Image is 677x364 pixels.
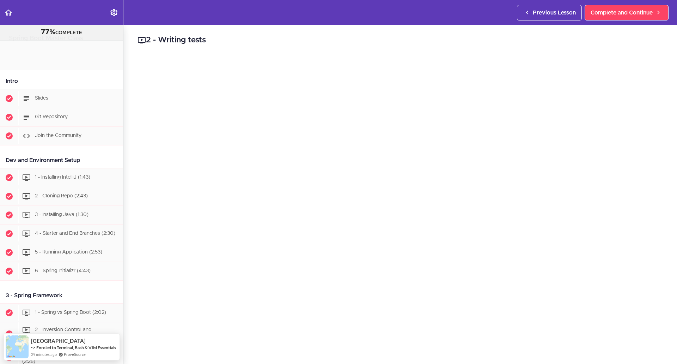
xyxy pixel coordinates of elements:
[110,8,118,17] svg: Settings Menu
[35,133,81,138] span: Join the Community
[35,96,48,101] span: Slides
[517,5,582,20] a: Previous Lesson
[591,8,653,17] span: Complete and Continue
[35,212,89,217] span: 3 - Installing Java (1:30)
[138,34,663,46] h2: 2 - Writing tests
[585,5,669,20] a: Complete and Continue
[4,8,13,17] svg: Back to course curriculum
[64,352,86,357] a: ProveSource
[9,28,114,37] div: COMPLETE
[31,351,57,357] span: 29 minutes ago
[31,345,36,350] span: ->
[22,327,91,340] span: 2 - Inversion Control and Dependency Injection (2:39)
[533,8,576,17] span: Previous Lesson
[35,175,90,180] span: 1 - Installing IntelliJ (1:43)
[35,231,115,236] span: 4 - Starter and End Branches (2:30)
[35,193,88,198] span: 2 - Cloning Repo (2:43)
[35,268,91,273] span: 6 - Spring Initializr (4:43)
[41,29,55,36] span: 77%
[6,335,29,358] img: provesource social proof notification image
[31,338,86,344] span: [GEOGRAPHIC_DATA]
[138,57,663,353] iframe: Video Player
[35,114,68,119] span: Git Repository
[36,345,116,351] a: Enroled to Terminal, Bash & VIM Essentials
[35,310,106,315] span: 1 - Spring vs Spring Boot (2:02)
[35,250,102,255] span: 5 - Running Application (2:53)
